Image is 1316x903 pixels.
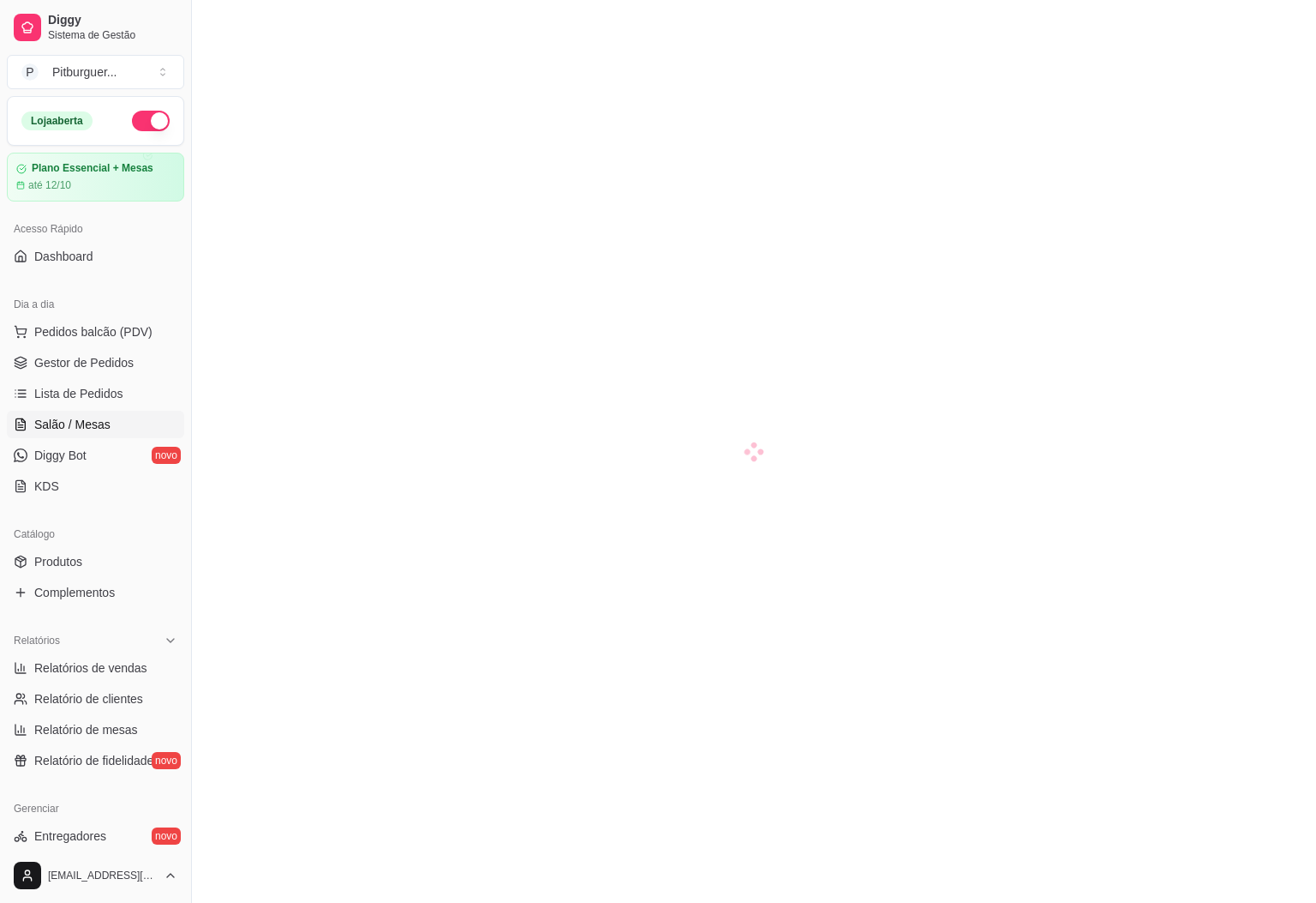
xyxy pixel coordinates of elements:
[7,548,184,575] a: Produtos
[7,442,184,469] a: Diggy Botnovo
[7,521,184,548] div: Catálogo
[7,411,184,438] a: Salão / Mesas
[34,447,87,464] span: Diggy Bot
[34,553,82,570] span: Produtos
[7,243,184,270] a: Dashboard
[34,659,147,677] span: Relatórios de vendas
[7,215,184,243] div: Acesso Rápido
[7,654,184,682] a: Relatórios de vendas
[48,28,177,42] span: Sistema de Gestão
[48,869,157,882] span: [EMAIL_ADDRESS][DOMAIN_NAME]
[34,690,143,707] span: Relatório de clientes
[34,354,134,371] span: Gestor de Pedidos
[7,855,184,896] button: [EMAIL_ADDRESS][DOMAIN_NAME]
[7,685,184,713] a: Relatório de clientes
[34,721,138,738] span: Relatório de mesas
[7,822,184,850] a: Entregadoresnovo
[7,473,184,500] a: KDS
[34,584,115,601] span: Complementos
[7,579,184,606] a: Complementos
[132,111,170,131] button: Alterar Status
[14,634,60,647] span: Relatórios
[7,380,184,407] a: Lista de Pedidos
[34,248,93,265] span: Dashboard
[28,178,71,192] article: até 12/10
[7,716,184,743] a: Relatório de mesas
[7,55,184,89] button: Select a team
[34,828,106,845] span: Entregadores
[34,323,153,340] span: Pedidos balcão (PDV)
[34,478,59,495] span: KDS
[48,13,177,28] span: Diggy
[34,416,111,433] span: Salão / Mesas
[21,111,93,130] div: Loja aberta
[34,385,123,402] span: Lista de Pedidos
[7,747,184,774] a: Relatório de fidelidadenovo
[32,162,153,175] article: Plano Essencial + Mesas
[7,349,184,376] a: Gestor de Pedidos
[7,153,184,202] a: Plano Essencial + Mesasaté 12/10
[7,7,184,48] a: DiggySistema de Gestão
[7,291,184,318] div: Dia a dia
[7,795,184,822] div: Gerenciar
[52,63,117,81] div: Pitburguer ...
[7,318,184,346] button: Pedidos balcão (PDV)
[21,63,39,81] span: P
[34,752,153,769] span: Relatório de fidelidade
